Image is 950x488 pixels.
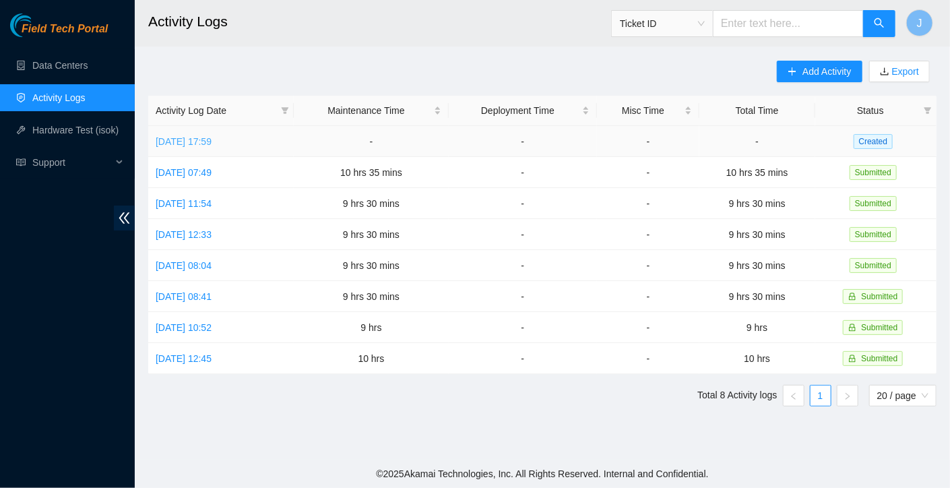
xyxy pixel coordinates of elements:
a: Export [889,66,919,77]
td: 9 hrs 30 mins [699,281,815,312]
button: J [906,9,933,36]
a: [DATE] 07:49 [156,167,212,178]
td: - [699,126,815,157]
span: filter [921,100,935,121]
span: Submitted [850,258,897,273]
span: Status [823,103,918,118]
td: - [597,126,699,157]
span: 20 / page [877,386,928,406]
div: Page Size [869,385,937,406]
a: [DATE] 08:04 [156,260,212,271]
td: - [597,188,699,219]
span: J [917,15,922,32]
button: right [837,385,858,406]
a: [DATE] 12:45 [156,353,212,364]
td: 9 hrs [294,312,448,343]
a: [DATE] 17:59 [156,136,212,147]
span: Activity Log Date [156,103,276,118]
td: - [597,250,699,281]
td: - [449,126,598,157]
span: Submitted [850,196,897,211]
a: Akamai TechnologiesField Tech Portal [10,24,108,42]
span: left [790,392,798,400]
td: - [597,281,699,312]
span: filter [924,106,932,115]
a: Hardware Test (isok) [32,125,119,135]
td: - [449,250,598,281]
a: Activity Logs [32,92,86,103]
span: filter [281,106,289,115]
button: plusAdd Activity [777,61,862,82]
td: - [597,157,699,188]
span: Submitted [850,165,897,180]
span: lock [848,324,856,332]
li: Total 8 Activity logs [697,385,777,406]
td: - [449,188,598,219]
th: Total Time [699,96,815,126]
span: Add Activity [802,64,851,79]
li: Previous Page [783,385,804,406]
a: Data Centers [32,60,88,71]
td: 9 hrs 30 mins [294,219,448,250]
span: Submitted [850,227,897,242]
td: 9 hrs [699,312,815,343]
span: lock [848,355,856,363]
td: 9 hrs 30 mins [294,188,448,219]
td: 10 hrs 35 mins [699,157,815,188]
span: read [16,158,26,167]
td: 9 hrs 30 mins [699,219,815,250]
td: - [597,312,699,343]
span: Submitted [861,323,897,332]
td: - [294,126,448,157]
a: [DATE] 11:54 [156,198,212,209]
td: 9 hrs 30 mins [294,250,448,281]
li: Next Page [837,385,858,406]
li: 1 [810,385,831,406]
span: search [874,18,885,30]
td: 9 hrs 30 mins [699,250,815,281]
td: 9 hrs 30 mins [294,281,448,312]
a: [DATE] 10:52 [156,322,212,333]
td: 9 hrs 30 mins [699,188,815,219]
button: search [863,10,895,37]
td: 10 hrs [294,343,448,374]
footer: © 2025 Akamai Technologies, Inc. All Rights Reserved. Internal and Confidential. [135,460,950,488]
span: Ticket ID [620,13,705,34]
span: filter [278,100,292,121]
input: Enter text here... [713,10,864,37]
span: Support [32,149,112,176]
span: Submitted [861,292,897,301]
span: Submitted [861,354,897,363]
td: - [449,157,598,188]
button: left [783,385,804,406]
td: - [597,219,699,250]
a: 1 [811,386,831,406]
td: - [597,343,699,374]
span: plus [788,67,797,78]
span: Field Tech Portal [22,23,108,36]
td: 10 hrs [699,343,815,374]
td: 10 hrs 35 mins [294,157,448,188]
td: - [449,312,598,343]
span: right [844,392,852,400]
span: double-left [114,206,135,231]
span: download [880,67,889,78]
a: [DATE] 12:33 [156,229,212,240]
td: - [449,281,598,312]
span: Created [854,134,893,149]
img: Akamai Technologies [10,13,68,37]
span: lock [848,293,856,301]
td: - [449,219,598,250]
td: - [449,343,598,374]
a: [DATE] 08:41 [156,291,212,302]
button: downloadExport [869,61,930,82]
